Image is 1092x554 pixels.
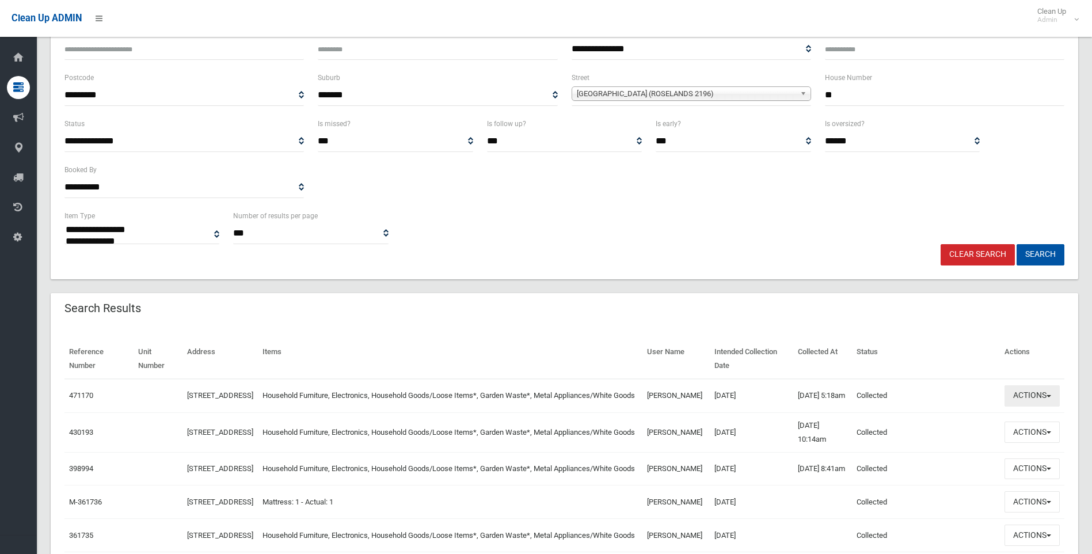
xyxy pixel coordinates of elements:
td: [DATE] [710,519,793,552]
button: Search [1017,244,1064,265]
label: Postcode [64,71,94,84]
label: Status [64,117,85,130]
span: [GEOGRAPHIC_DATA] (ROSELANDS 2196) [577,87,796,101]
label: Suburb [318,71,340,84]
a: Clear Search [941,244,1015,265]
th: Intended Collection Date [710,339,793,379]
a: [STREET_ADDRESS] [187,428,253,437]
a: 430193 [69,428,93,437]
td: [DATE] [710,412,793,452]
td: [DATE] [710,485,793,519]
span: Clean Up [1032,7,1078,24]
th: Address [182,339,258,379]
td: [DATE] [710,379,793,412]
label: Street [572,71,589,84]
th: Collected At [793,339,851,379]
td: Mattress: 1 - Actual: 1 [258,485,642,519]
th: Unit Number [134,339,182,379]
th: Actions [1000,339,1064,379]
th: Reference Number [64,339,134,379]
td: [DATE] 10:14am [793,412,851,452]
a: 471170 [69,391,93,400]
td: Collected [852,379,1000,412]
a: [STREET_ADDRESS] [187,464,253,473]
td: [DATE] [710,452,793,485]
td: [PERSON_NAME] [642,379,710,412]
td: Household Furniture, Electronics, Household Goods/Loose Items*, Garden Waste*, Metal Appliances/W... [258,412,642,452]
td: [PERSON_NAME] [642,519,710,552]
td: [PERSON_NAME] [642,485,710,519]
button: Actions [1005,458,1060,480]
label: Is follow up? [487,117,526,130]
th: Items [258,339,642,379]
label: Item Type [64,210,95,222]
td: Household Furniture, Electronics, Household Goods/Loose Items*, Garden Waste*, Metal Appliances/W... [258,452,642,485]
a: [STREET_ADDRESS] [187,531,253,540]
label: Booked By [64,164,97,176]
button: Actions [1005,422,1060,443]
td: Collected [852,485,1000,519]
td: Collected [852,452,1000,485]
button: Actions [1005,385,1060,407]
span: Clean Up ADMIN [12,13,82,24]
td: Household Furniture, Electronics, Household Goods/Loose Items*, Garden Waste*, Metal Appliances/W... [258,519,642,552]
td: [DATE] 8:41am [793,452,851,485]
td: [PERSON_NAME] [642,412,710,452]
label: Is oversized? [825,117,865,130]
th: Status [852,339,1000,379]
a: M-361736 [69,498,102,506]
a: 361735 [69,531,93,540]
label: Is missed? [318,117,351,130]
a: [STREET_ADDRESS] [187,498,253,506]
td: Collected [852,519,1000,552]
label: House Number [825,71,872,84]
td: Collected [852,412,1000,452]
a: [STREET_ADDRESS] [187,391,253,400]
label: Number of results per page [233,210,318,222]
button: Actions [1005,491,1060,513]
td: [PERSON_NAME] [642,452,710,485]
button: Actions [1005,525,1060,546]
td: [DATE] 5:18am [793,379,851,412]
th: User Name [642,339,710,379]
a: 398994 [69,464,93,473]
header: Search Results [51,297,155,320]
small: Admin [1037,16,1066,24]
label: Is early? [656,117,681,130]
td: Household Furniture, Electronics, Household Goods/Loose Items*, Garden Waste*, Metal Appliances/W... [258,379,642,412]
